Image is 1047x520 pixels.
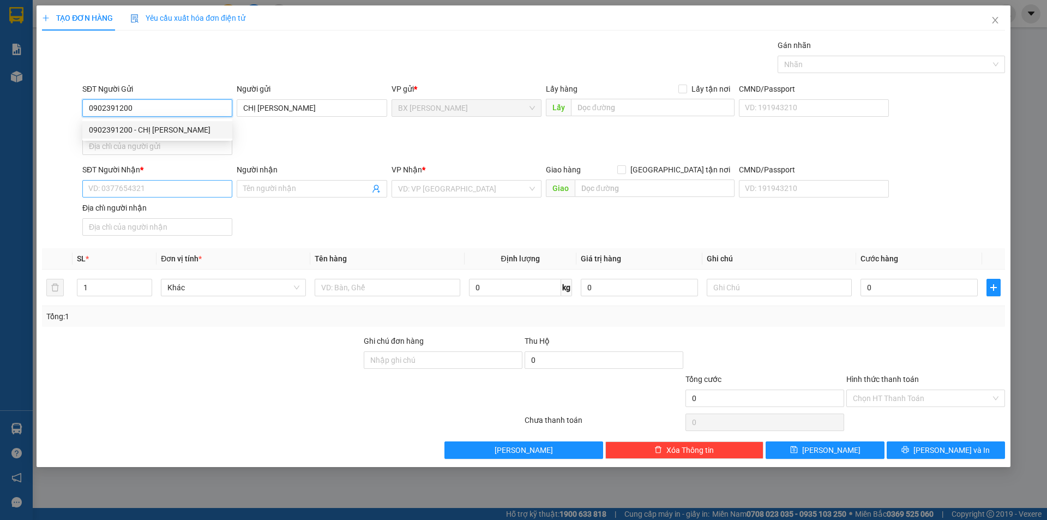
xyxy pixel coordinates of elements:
[654,446,662,455] span: delete
[605,441,764,459] button: deleteXóa Thông tin
[846,375,919,384] label: Hình thức thanh toán
[571,99,735,116] input: Dọc đường
[104,47,215,62] div: 0908142126
[82,138,232,155] input: Địa chỉ của người gửi
[237,164,387,176] div: Người nhận
[861,254,898,263] span: Cước hàng
[980,5,1010,36] button: Close
[89,124,226,136] div: 0902391200 - CHỊ [PERSON_NAME]
[766,441,884,459] button: save[PERSON_NAME]
[82,202,232,214] div: Địa chỉ người nhận
[495,444,553,456] span: [PERSON_NAME]
[523,414,684,433] div: Chưa thanh toán
[82,121,232,139] div: 0902391200 - CHỊ DƯƠNG
[315,254,347,263] span: Tên hàng
[739,83,889,95] div: CMND/Passport
[991,16,1000,25] span: close
[42,14,113,22] span: TẠO ĐƠN HÀNG
[9,77,82,134] span: CF PHA MÁY ĐẦU CAO TỐC
[104,34,215,47] div: CHỊ [PERSON_NAME]
[46,279,64,296] button: delete
[802,444,861,456] span: [PERSON_NAME]
[82,218,232,236] input: Địa chỉ của người nhận
[561,279,572,296] span: kg
[130,14,139,23] img: icon
[987,283,1000,292] span: plus
[392,165,422,174] span: VP Nhận
[546,85,577,93] span: Lấy hàng
[685,375,721,384] span: Tổng cước
[9,10,26,22] span: Gửi:
[525,337,550,345] span: Thu Hộ
[575,180,735,197] input: Dọc đường
[167,279,299,296] span: Khác
[986,279,1001,296] button: plus
[364,337,424,345] label: Ghi chú đơn hàng
[82,83,232,95] div: SĐT Người Gửi
[626,164,735,176] span: [GEOGRAPHIC_DATA] tận nơi
[82,164,232,176] div: SĐT Người Nhận
[581,254,621,263] span: Giá trị hàng
[315,279,460,296] input: VD: Bàn, Ghế
[9,9,97,35] div: BX [PERSON_NAME]
[237,83,387,95] div: Người gửi
[501,254,540,263] span: Định lượng
[398,100,535,116] span: BX Cao Lãnh
[161,254,202,263] span: Đơn vị tính
[687,83,735,95] span: Lấy tận nơi
[581,279,698,296] input: 0
[913,444,990,456] span: [PERSON_NAME] và In
[9,62,97,77] div: 0902391200
[130,14,245,22] span: Yêu cầu xuất hóa đơn điện tử
[739,164,889,176] div: CMND/Passport
[372,184,381,193] span: user-add
[546,99,571,116] span: Lấy
[702,248,856,270] th: Ghi chú
[42,14,50,22] span: plus
[546,165,581,174] span: Giao hàng
[778,41,811,50] label: Gán nhãn
[887,441,1005,459] button: printer[PERSON_NAME] và In
[364,351,522,369] input: Ghi chú đơn hàng
[46,310,404,322] div: Tổng: 1
[666,444,714,456] span: Xóa Thông tin
[104,9,130,21] span: Nhận:
[104,9,215,34] div: [GEOGRAPHIC_DATA]
[444,441,603,459] button: [PERSON_NAME]
[392,83,541,95] div: VP gửi
[707,279,852,296] input: Ghi Chú
[9,35,97,62] div: CHỊ [PERSON_NAME]
[77,254,86,263] span: SL
[546,180,575,197] span: Giao
[901,446,909,455] span: printer
[790,446,798,455] span: save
